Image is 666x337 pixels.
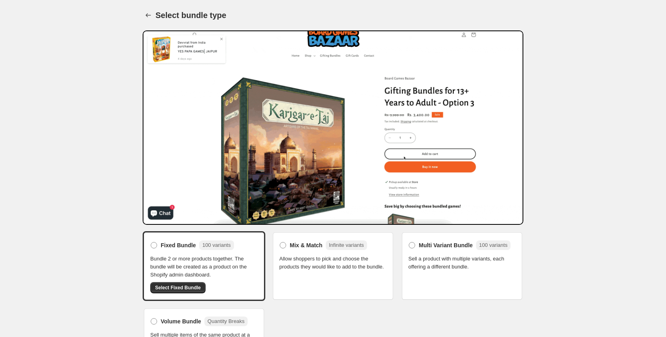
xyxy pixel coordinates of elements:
span: 100 variants [202,242,231,248]
span: Bundle 2 or more products together. The bundle will be created as a product on the Shopify admin ... [150,255,258,279]
span: Sell a product with multiple variants, each offering a different bundle. [408,255,516,271]
h1: Select bundle type [155,10,226,20]
button: Back [143,10,154,21]
span: Mix & Match [290,241,323,249]
span: Select Fixed Bundle [155,285,201,291]
span: Multi Variant Bundle [419,241,473,249]
img: Bundle Preview [143,30,523,225]
span: Infinite variants [329,242,364,248]
span: Quantity Breaks [208,318,245,324]
button: Select Fixed Bundle [150,282,206,293]
span: Fixed Bundle [161,241,196,249]
span: Volume Bundle [161,317,201,325]
span: 100 variants [479,242,508,248]
span: Allow shoppers to pick and choose the products they would like to add to the bundle. [279,255,387,271]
